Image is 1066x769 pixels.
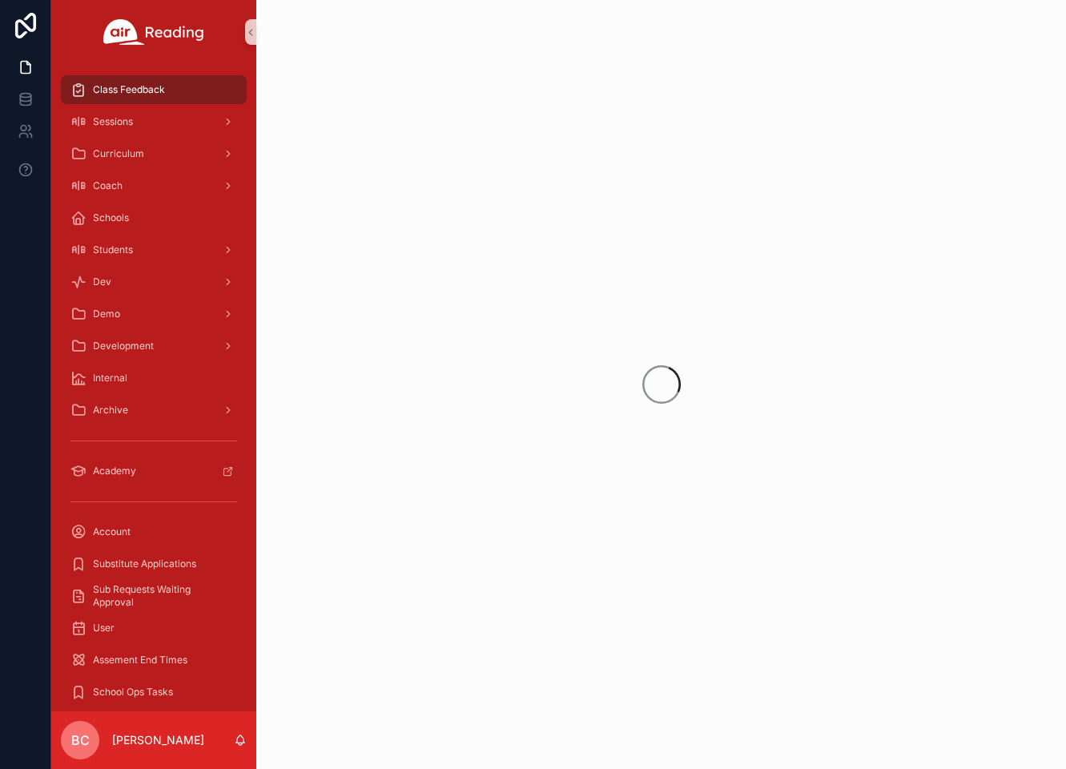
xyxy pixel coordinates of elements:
a: Assement End Times [61,646,247,674]
div: scrollable content [51,64,256,711]
span: Assement End Times [93,654,187,666]
a: Sub Requests Waiting Approval [61,582,247,610]
a: Coach [61,171,247,200]
a: Substitute Applications [61,550,247,578]
a: Development [61,332,247,360]
span: School Ops Tasks [93,686,173,699]
span: Schools [93,211,129,224]
a: Class Feedback [61,75,247,104]
a: User [61,614,247,642]
a: Internal [61,364,247,393]
span: Curriculum [93,147,144,160]
a: Students [61,236,247,264]
span: Sub Requests Waiting Approval [93,583,231,609]
span: Account [93,525,131,538]
span: Archive [93,404,128,417]
a: Sessions [61,107,247,136]
a: School Ops Tasks [61,678,247,707]
span: Class Feedback [93,83,165,96]
span: Coach [93,179,123,192]
span: Dev [93,276,111,288]
span: Sessions [93,115,133,128]
span: User [93,622,115,634]
span: Substitute Applications [93,558,196,570]
a: Dev [61,268,247,296]
p: [PERSON_NAME] [112,732,204,748]
span: Development [93,340,154,352]
span: BC [71,731,90,750]
a: Account [61,517,247,546]
a: Schools [61,203,247,232]
a: Archive [61,396,247,425]
span: Academy [93,465,136,477]
span: Internal [93,372,127,384]
span: Demo [93,308,120,320]
a: Curriculum [61,139,247,168]
a: Academy [61,457,247,485]
img: App logo [103,19,204,45]
a: Demo [61,300,247,328]
span: Students [93,244,133,256]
